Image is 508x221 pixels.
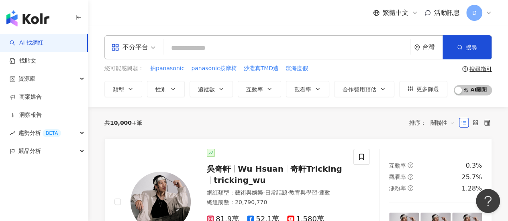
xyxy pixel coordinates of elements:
[147,81,185,97] button: 性別
[294,86,311,93] span: 觀看率
[244,65,279,73] span: 沙灘真TMD遠
[287,189,289,196] span: ·
[10,57,36,65] a: 找貼文
[207,189,344,197] div: 網紅類型 ：
[207,199,344,207] div: 總追蹤數 ： 20,790,770
[389,185,406,191] span: 漲粉率
[383,8,408,17] span: 繁體中文
[207,164,231,174] span: 吳奇軒
[416,86,439,92] span: 更多篩選
[113,86,124,93] span: 類型
[150,64,185,73] button: 抽panasonic
[18,142,41,160] span: 競品分析
[43,129,61,137] div: BETA
[319,189,330,196] span: 運動
[286,81,329,97] button: 觀看率
[191,64,237,73] button: panasonic按摩椅
[290,164,342,174] span: 奇軒Tricking
[461,184,482,193] div: 1.28%
[443,35,492,59] button: 搜尋
[10,39,43,47] a: searchAI 找網紅
[18,70,35,88] span: 資源庫
[409,116,459,129] div: 排序：
[414,45,420,51] span: environment
[408,162,413,168] span: question-circle
[263,189,265,196] span: ·
[265,189,287,196] span: 日常話題
[243,64,279,73] button: 沙灘真TMD遠
[434,9,460,16] span: 活動訊息
[10,111,42,119] a: 洞察報告
[469,66,492,72] div: 搜尋指引
[334,81,394,97] button: 合作費用預估
[476,189,500,213] iframe: Help Scout Beacon - Open
[399,81,447,97] button: 更多篩選
[110,120,137,126] span: 10,000+
[214,175,266,185] span: tricking_wu
[422,44,443,51] div: 台灣
[317,189,319,196] span: ·
[238,81,281,97] button: 互動率
[465,161,482,170] div: 0.3%
[462,66,468,72] span: question-circle
[10,93,42,101] a: 商案媒合
[235,189,263,196] span: 藝術與娛樂
[461,173,482,182] div: 25.7%
[111,43,119,51] span: appstore
[389,174,406,180] span: 觀看率
[408,174,413,180] span: question-circle
[198,86,215,93] span: 追蹤數
[286,65,308,73] span: 濱海度假
[150,65,184,73] span: 抽panasonic
[104,65,144,73] span: 您可能感興趣：
[190,81,233,97] button: 追蹤數
[6,10,49,26] img: logo
[430,116,455,129] span: 關聯性
[472,8,477,17] span: D
[408,185,413,191] span: question-circle
[466,44,477,51] span: 搜尋
[111,41,148,54] div: 不分平台
[18,124,61,142] span: 趨勢分析
[10,130,15,136] span: rise
[238,164,284,174] span: Wu Hsuan
[285,64,308,73] button: 濱海度假
[104,81,142,97] button: 類型
[246,86,263,93] span: 互動率
[155,86,167,93] span: 性別
[389,162,406,169] span: 互動率
[191,65,237,73] span: panasonic按摩椅
[343,86,376,93] span: 合作費用預估
[104,120,142,126] div: 共 筆
[289,189,317,196] span: 教育與學習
